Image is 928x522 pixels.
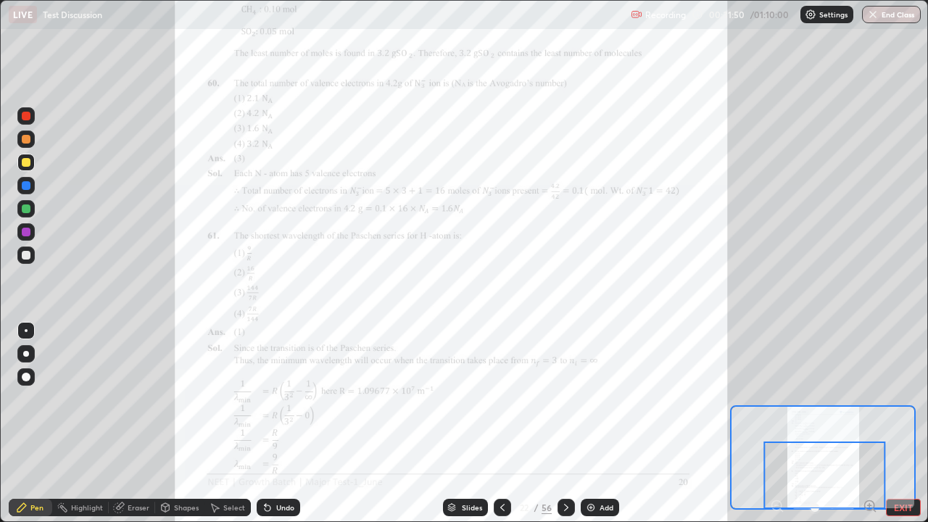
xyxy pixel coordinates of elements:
[819,11,848,18] p: Settings
[534,503,539,512] div: /
[805,9,816,20] img: class-settings-icons
[128,504,149,511] div: Eraser
[462,504,482,511] div: Slides
[862,6,921,23] button: End Class
[600,504,613,511] div: Add
[542,501,552,514] div: 56
[645,9,686,20] p: Recording
[631,9,642,20] img: recording.375f2c34.svg
[71,504,103,511] div: Highlight
[43,9,102,20] p: Test Discussion
[13,9,33,20] p: LIVE
[867,9,879,20] img: end-class-cross
[30,504,43,511] div: Pen
[223,504,245,511] div: Select
[174,504,199,511] div: Shapes
[276,504,294,511] div: Undo
[886,499,921,516] button: EXIT
[585,502,597,513] img: add-slide-button
[517,503,531,512] div: 22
